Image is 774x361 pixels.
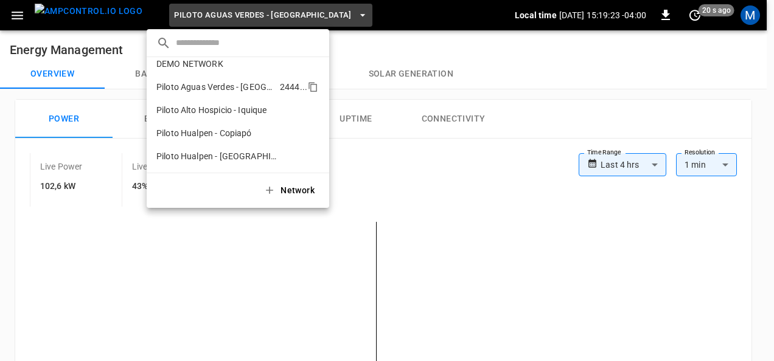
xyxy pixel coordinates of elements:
p: Piloto Aguas Verdes - [GEOGRAPHIC_DATA] [156,81,275,93]
p: Piloto Hualpen - [GEOGRAPHIC_DATA] [156,150,277,162]
button: Network [256,178,324,203]
div: copy [307,80,320,94]
p: Piloto Hualpen - Copiapó [156,127,279,139]
p: Piloto Alto Hospicio - Iquique [156,104,277,116]
p: DEMO NETWORK [156,58,275,70]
